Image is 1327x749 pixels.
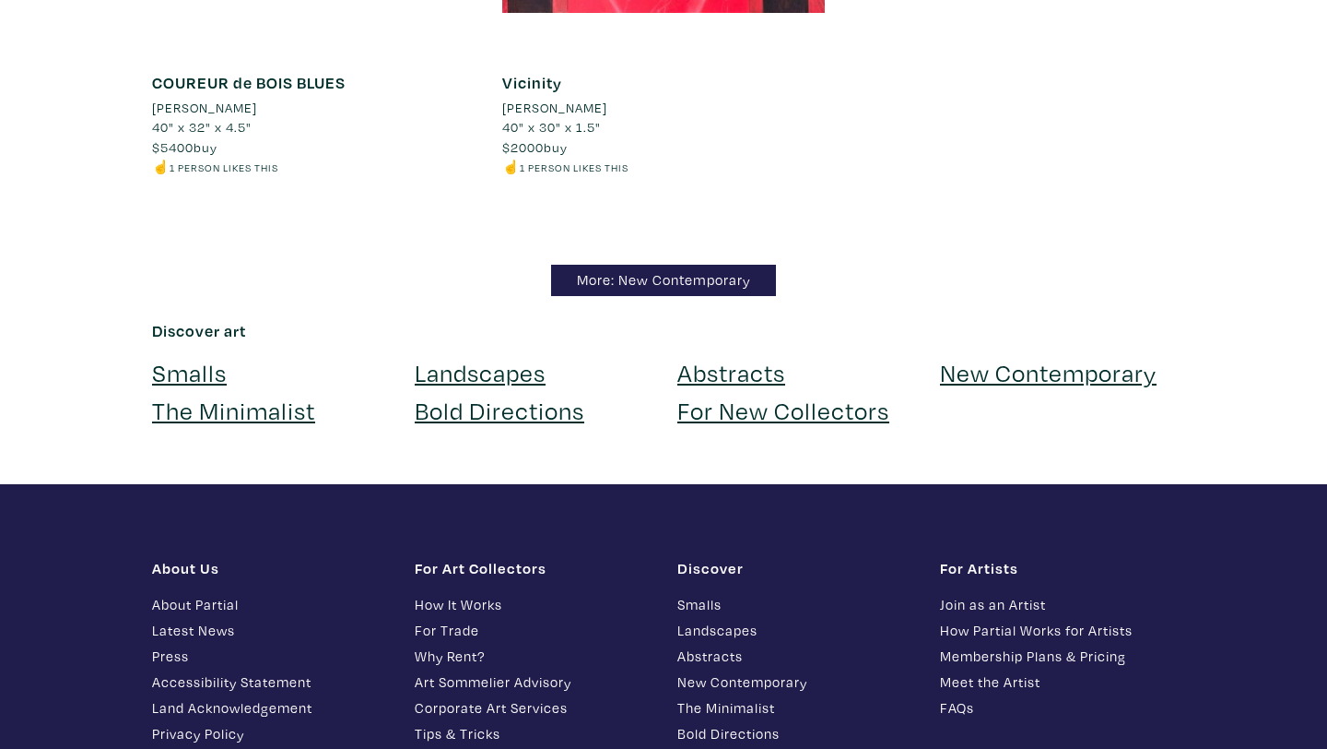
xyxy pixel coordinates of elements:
a: Meet the Artist [940,672,1175,693]
a: FAQs [940,697,1175,719]
a: [PERSON_NAME] [502,98,825,118]
span: 40" x 30" x 1.5" [502,118,601,136]
a: Membership Plans & Pricing [940,646,1175,667]
a: Why Rent? [415,646,650,667]
span: 40" x 32" x 4.5" [152,118,252,136]
a: Landscapes [677,620,912,641]
li: ☝️ [152,157,475,177]
a: About Partial [152,594,387,615]
a: The Minimalist [677,697,912,719]
a: Abstracts [677,646,912,667]
span: buy [152,138,217,156]
a: How Partial Works for Artists [940,620,1175,641]
a: Bold Directions [677,723,912,744]
a: Press [152,646,387,667]
a: For New Collectors [677,394,889,426]
a: More: New Contemporary [551,265,776,297]
a: For Trade [415,620,650,641]
h1: For Art Collectors [415,559,650,577]
a: How It Works [415,594,650,615]
span: buy [502,138,568,156]
a: Smalls [152,356,227,388]
a: Smalls [677,594,912,615]
a: Accessibility Statement [152,672,387,693]
a: New Contemporary [677,672,912,693]
span: $5400 [152,138,194,156]
a: Art Sommelier Advisory [415,672,650,693]
a: Latest News [152,620,387,641]
span: $2000 [502,138,544,156]
a: Join as an Artist [940,594,1175,615]
small: 1 person likes this [170,160,278,174]
h1: For Artists [940,559,1175,577]
a: [PERSON_NAME] [152,98,475,118]
a: Landscapes [415,356,546,388]
h6: Discover art [152,321,1175,341]
h1: Discover [677,559,912,577]
h1: About Us [152,559,387,577]
a: Land Acknowledgement [152,697,387,719]
a: Privacy Policy [152,723,387,744]
a: Abstracts [677,356,785,388]
a: COUREUR de BOIS BLUES [152,72,346,93]
a: Corporate Art Services [415,697,650,719]
small: 1 person likes this [520,160,628,174]
li: [PERSON_NAME] [502,98,607,118]
li: ☝️ [502,157,825,177]
a: Tips & Tricks [415,723,650,744]
a: The Minimalist [152,394,315,426]
a: New Contemporary [940,356,1157,388]
a: Vicinity [502,72,562,93]
li: [PERSON_NAME] [152,98,257,118]
a: Bold Directions [415,394,584,426]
